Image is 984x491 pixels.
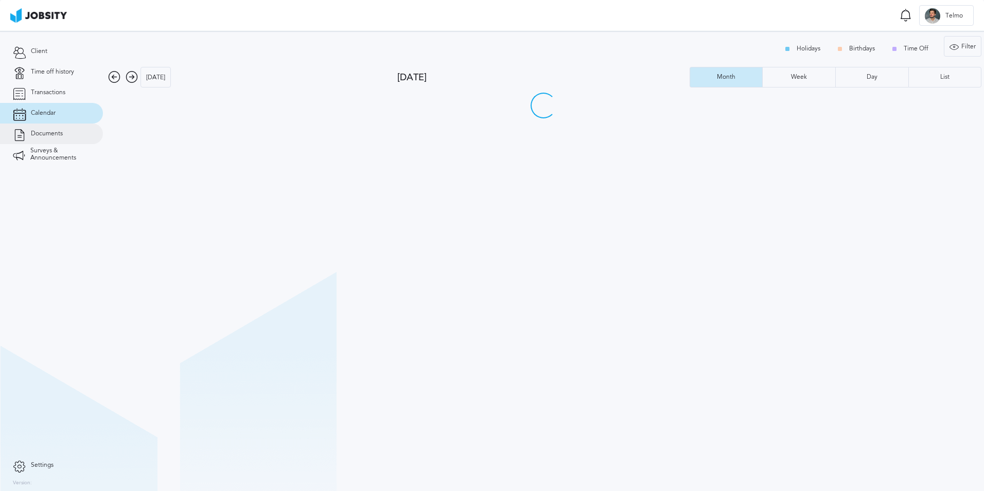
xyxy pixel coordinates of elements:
[31,462,54,469] span: Settings
[13,480,32,486] label: Version:
[712,74,741,81] div: Month
[31,68,74,76] span: Time off history
[862,74,883,81] div: Day
[31,89,65,96] span: Transactions
[944,37,981,57] div: Filter
[944,36,981,57] button: Filter
[141,67,170,88] div: [DATE]
[140,67,171,87] button: [DATE]
[762,67,835,87] button: Week
[935,74,955,81] div: List
[940,12,968,20] span: Telmo
[690,67,763,87] button: Month
[10,8,67,23] img: ab4bad089aa723f57921c736e9817d99.png
[919,5,974,26] button: TTelmo
[31,48,47,55] span: Client
[925,8,940,24] div: T
[30,147,90,162] span: Surveys & Announcements
[908,67,981,87] button: List
[786,74,812,81] div: Week
[835,67,908,87] button: Day
[31,110,56,117] span: Calendar
[31,130,63,137] span: Documents
[397,72,689,83] div: [DATE]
